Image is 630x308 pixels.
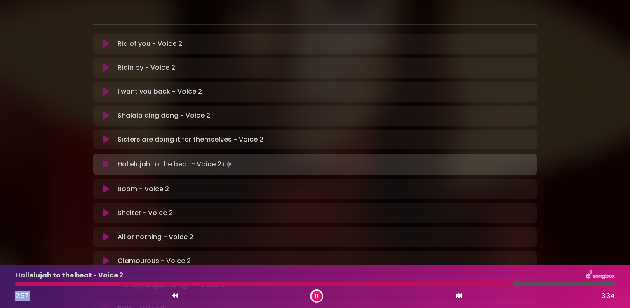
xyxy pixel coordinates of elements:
[118,256,191,266] p: Glamourous - Voice 2
[118,39,182,49] p: Rid of you - Voice 2
[118,111,210,121] p: Shalala ding dong - Voice 2
[118,159,233,170] p: Hallelujah to the beat - Voice 2
[118,63,175,73] p: Ridin by - Voice 2
[118,87,202,97] p: I want you back - Voice 2
[15,291,28,301] span: 2:57
[118,232,193,242] p: All or nothing - Voice 2
[118,135,263,145] p: Sisters are doing it for themselves - Voice 2
[602,291,615,301] span: 3:34
[586,270,615,281] img: songbox-logo-white.png
[15,270,123,280] p: Hallelujah to the beat - Voice 2
[118,208,173,218] p: Shelter - Voice 2
[118,184,169,194] p: Boom - Voice 2
[221,159,233,170] img: waveform4.gif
